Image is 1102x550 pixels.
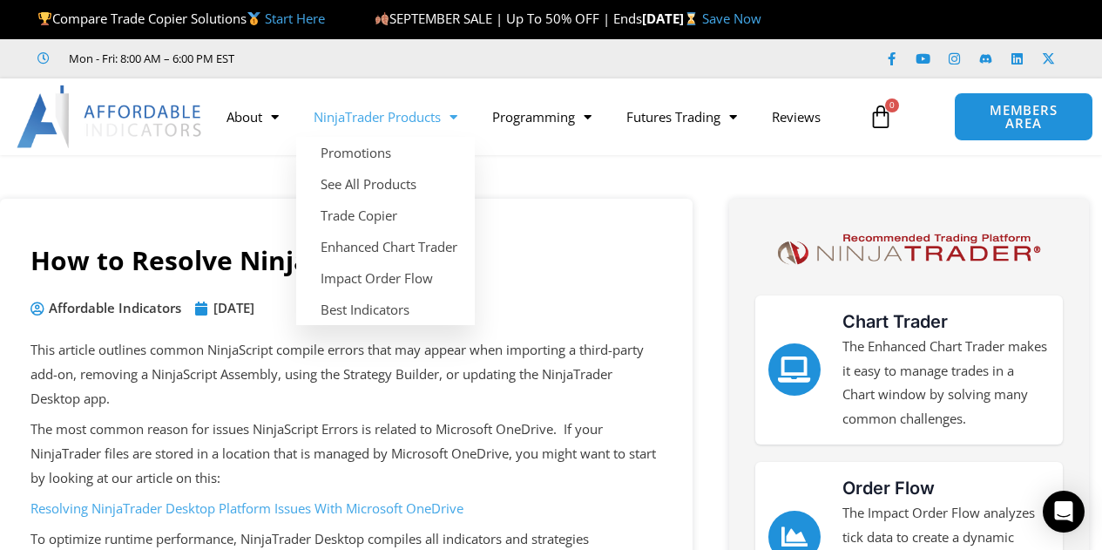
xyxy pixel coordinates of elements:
[972,104,1074,130] span: MEMBERS AREA
[38,12,51,25] img: 🏆
[296,97,475,137] a: NinjaTrader Products
[30,338,662,411] p: This article outlines common NinjaScript compile errors that may appear when importing a third-pa...
[17,85,204,148] img: LogoAI | Affordable Indicators – NinjaTrader
[247,12,260,25] img: 🥇
[375,12,389,25] img: 🍂
[44,296,181,321] span: Affordable Indicators
[475,97,609,137] a: Programming
[30,418,662,491] p: The most common reason for issues NinjaScript Errors is related to Microsoft OneDrive. If your Ni...
[296,262,475,294] a: Impact Order Flow
[296,137,475,325] ul: NinjaTrader Products
[296,200,475,231] a: Trade Copier
[265,10,325,27] a: Start Here
[259,50,520,67] iframe: Customer reviews powered by Trustpilot
[754,97,838,137] a: Reviews
[1043,491,1085,533] div: Open Intercom Messenger
[702,10,761,27] a: Save Now
[296,294,475,325] a: Best Indicators
[685,12,698,25] img: ⌛
[296,231,475,262] a: Enhanced Chart Trader
[954,92,1092,141] a: MEMBERS AREA
[296,168,475,200] a: See All Products
[771,229,1047,269] img: NinjaTrader Logo | Affordable Indicators – NinjaTrader
[64,48,234,69] span: Mon - Fri: 8:00 AM – 6:00 PM EST
[296,137,475,168] a: Promotions
[30,242,662,279] h1: How to Resolve NinjaScript Errors
[375,10,642,27] span: SEPTEMBER SALE | Up To 50% OFF | Ends
[885,98,899,112] span: 0
[842,478,935,499] a: Order Flow
[842,311,948,332] a: Chart Trader
[842,92,919,142] a: 0
[642,10,702,27] strong: [DATE]
[842,335,1050,431] p: The Enhanced Chart Trader makes it easy to manage trades in a Chart window by solving many common...
[768,343,821,396] a: Chart Trader
[209,97,296,137] a: About
[30,499,463,517] a: Resolving NinjaTrader Desktop Platform Issues With Microsoft OneDrive
[609,97,754,137] a: Futures Trading
[209,97,860,137] nav: Menu
[37,10,325,27] span: Compare Trade Copier Solutions
[213,299,254,316] time: [DATE]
